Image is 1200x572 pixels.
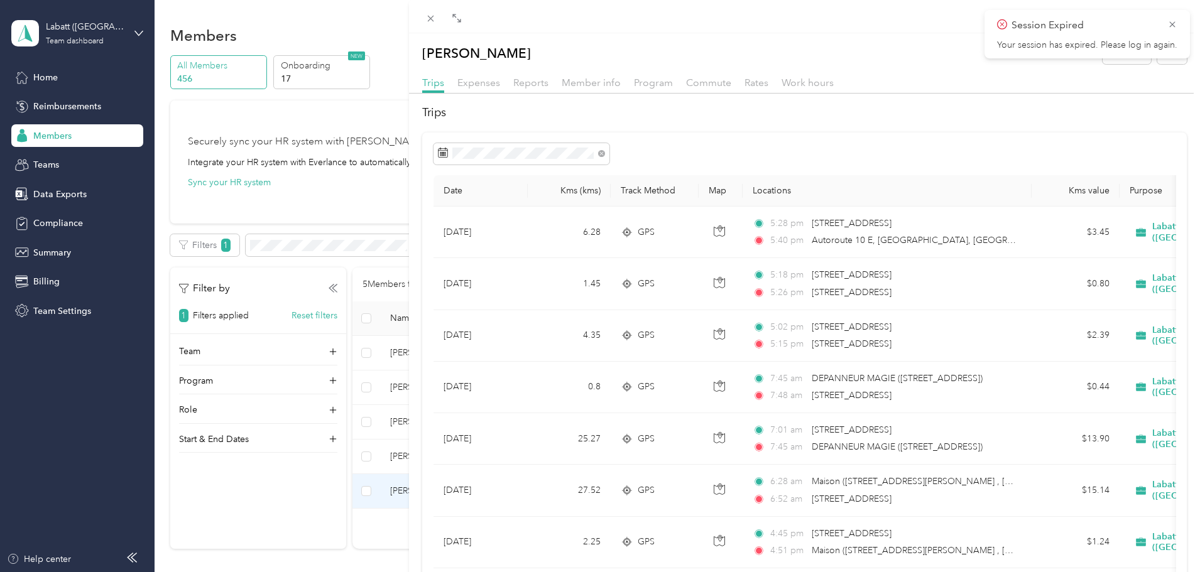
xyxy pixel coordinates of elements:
td: $0.44 [1032,362,1120,413]
span: Reports [513,77,548,89]
span: 4:51 pm [770,544,806,558]
span: [STREET_ADDRESS] [812,287,892,298]
td: $3.45 [1032,207,1120,258]
th: Date [434,175,528,207]
span: 5:18 pm [770,268,806,282]
span: GPS [638,432,655,446]
span: [STREET_ADDRESS] [812,390,892,401]
span: Rates [745,77,768,89]
span: Maison ([STREET_ADDRESS][PERSON_NAME] , [GEOGRAPHIC_DATA], [GEOGRAPHIC_DATA]) [812,545,1191,556]
th: Locations [743,175,1032,207]
td: $1.24 [1032,517,1120,568]
span: GPS [638,277,655,291]
span: Autoroute 10 E, [GEOGRAPHIC_DATA], [GEOGRAPHIC_DATA], [GEOGRAPHIC_DATA] [812,235,1159,246]
span: [STREET_ADDRESS] [812,424,892,435]
span: Program [634,77,673,89]
td: 27.52 [528,465,611,516]
td: [DATE] [434,310,528,362]
span: 5:40 pm [770,234,806,247]
td: 4.35 [528,310,611,362]
span: DEPANNEUR MAGIE ([STREET_ADDRESS]) [812,441,983,452]
td: [DATE] [434,413,528,465]
span: GPS [638,483,655,497]
span: Expenses [457,77,500,89]
span: 7:48 am [770,389,806,402]
td: 6.28 [528,207,611,258]
span: 7:45 am [770,372,806,386]
span: 5:15 pm [770,337,806,351]
span: 6:52 am [770,492,806,506]
th: Kms (kms) [528,175,611,207]
span: 5:28 pm [770,217,806,230]
span: 7:01 am [770,423,806,437]
td: 25.27 [528,413,611,465]
td: $13.90 [1032,413,1120,465]
span: Member info [562,77,621,89]
span: [STREET_ADDRESS] [812,269,892,280]
th: Track Method [611,175,699,207]
td: [DATE] [434,517,528,568]
span: Commute [686,77,731,89]
span: Work hours [782,77,834,89]
td: 0.8 [528,362,611,413]
span: DEPANNEUR MAGIE ([STREET_ADDRESS]) [812,373,983,384]
span: [STREET_ADDRESS] [812,218,892,229]
td: $15.14 [1032,465,1120,516]
td: [DATE] [434,465,528,516]
th: Kms value [1032,175,1120,207]
span: [STREET_ADDRESS] [812,338,892,349]
iframe: Everlance-gr Chat Button Frame [1130,502,1200,572]
h2: Trips [422,104,1187,121]
span: 7:45 am [770,440,806,454]
td: $2.39 [1032,310,1120,362]
span: GPS [638,225,655,239]
p: Your session has expired. Please log in again. [997,40,1177,51]
span: Trips [422,77,444,89]
td: [DATE] [434,362,528,413]
span: [STREET_ADDRESS] [812,528,892,539]
span: GPS [638,380,655,394]
td: [DATE] [434,258,528,310]
td: $0.80 [1032,258,1120,310]
span: GPS [638,328,655,342]
span: [STREET_ADDRESS] [812,494,892,504]
td: [DATE] [434,207,528,258]
span: 5:26 pm [770,286,806,299]
span: [STREET_ADDRESS] [812,321,892,332]
td: 2.25 [528,517,611,568]
span: 5:02 pm [770,320,806,334]
p: Session Expired [1012,18,1159,33]
span: Maison ([STREET_ADDRESS][PERSON_NAME] , [GEOGRAPHIC_DATA], [GEOGRAPHIC_DATA]) [812,476,1191,487]
th: Map [699,175,743,207]
span: 6:28 am [770,475,806,488]
p: [PERSON_NAME] [422,42,531,64]
td: 1.45 [528,258,611,310]
span: GPS [638,535,655,549]
span: 4:45 pm [770,527,806,541]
